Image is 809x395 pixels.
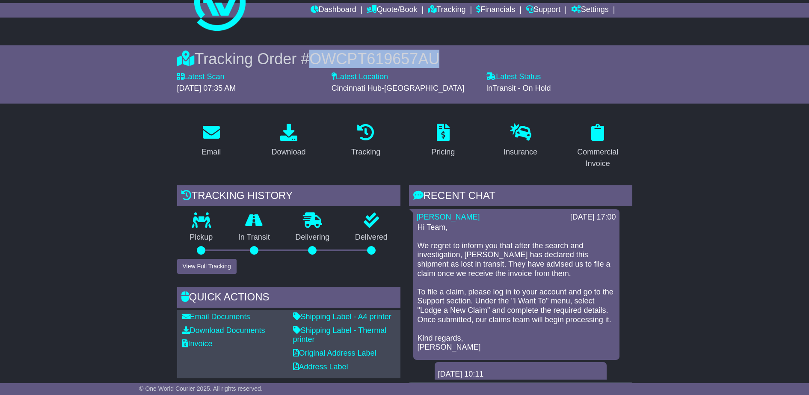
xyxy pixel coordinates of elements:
[486,84,551,92] span: InTransit - On Hold
[139,385,263,392] span: © One World Courier 2025. All rights reserved.
[293,362,348,371] a: Address Label
[293,349,376,357] a: Original Address Label
[266,121,311,161] a: Download
[418,223,615,352] p: Hi Team, We regret to inform you that after the search and investigation, [PERSON_NAME] has decla...
[409,185,632,208] div: RECENT CHAT
[351,146,380,158] div: Tracking
[182,312,250,321] a: Email Documents
[271,146,305,158] div: Download
[428,3,465,18] a: Tracking
[571,3,609,18] a: Settings
[196,121,226,161] a: Email
[177,259,237,274] button: View Full Tracking
[367,3,417,18] a: Quote/Book
[293,326,387,344] a: Shipping Label - Thermal printer
[202,146,221,158] div: Email
[182,326,265,335] a: Download Documents
[283,233,343,242] p: Delivering
[332,84,464,92] span: Cincinnati Hub-[GEOGRAPHIC_DATA]
[342,233,400,242] p: Delivered
[504,146,537,158] div: Insurance
[177,50,632,68] div: Tracking Order #
[293,312,391,321] a: Shipping Label - A4 printer
[563,121,632,172] a: Commercial Invoice
[311,3,356,18] a: Dashboard
[225,233,283,242] p: In Transit
[309,50,439,68] span: OWCPT619657AU
[438,370,603,379] div: [DATE] 10:11
[431,146,455,158] div: Pricing
[569,146,627,169] div: Commercial Invoice
[486,72,541,82] label: Latest Status
[182,339,213,348] a: Invoice
[332,72,388,82] label: Latest Location
[177,84,236,92] span: [DATE] 07:35 AM
[177,72,225,82] label: Latest Scan
[177,287,400,310] div: Quick Actions
[526,3,560,18] a: Support
[177,185,400,208] div: Tracking history
[417,213,480,221] a: [PERSON_NAME]
[346,121,386,161] a: Tracking
[476,3,515,18] a: Financials
[570,213,616,222] div: [DATE] 17:00
[177,233,226,242] p: Pickup
[498,121,543,161] a: Insurance
[426,121,460,161] a: Pricing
